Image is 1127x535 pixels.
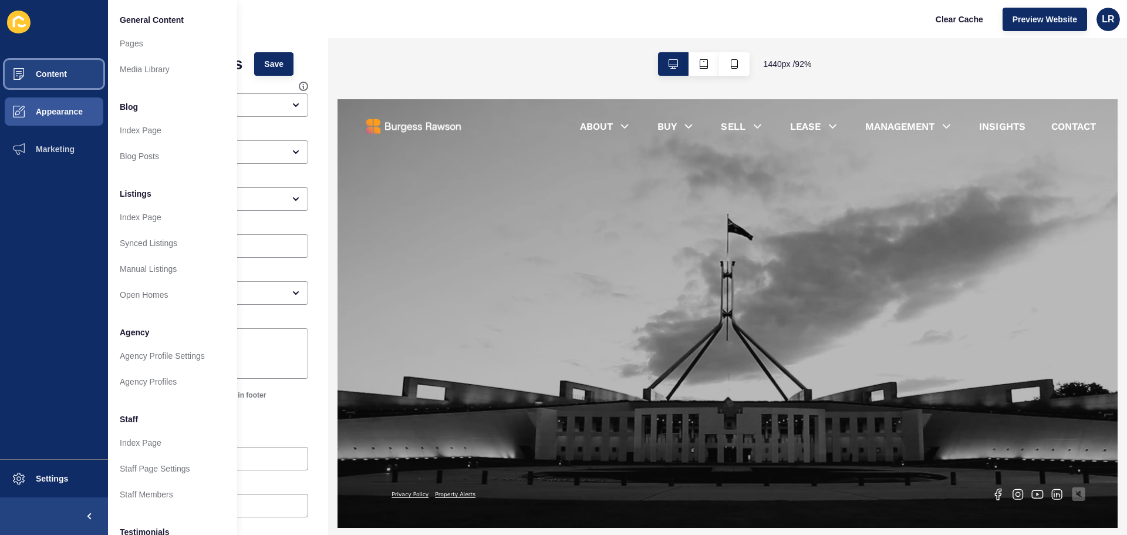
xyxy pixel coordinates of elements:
a: Blog Posts [108,143,237,169]
span: Listings [120,188,151,200]
a: LEASE [490,22,524,36]
span: Save [264,58,284,70]
a: Property Alerts [106,425,150,431]
span: Blog [120,101,138,113]
a: Privacy Policy [59,425,99,431]
span: Staff [120,413,138,425]
a: SELL [416,22,442,36]
span: General Content [120,14,184,26]
a: Open Homes [108,282,237,308]
a: Staff Members [108,482,237,507]
a: BUY [346,22,367,36]
span: Clear Cache [936,14,983,25]
span: LR [1102,14,1114,25]
a: Pages [108,31,237,56]
span: Agency [120,327,150,338]
a: CONTACT [774,22,822,36]
a: Agency Profiles [108,369,237,395]
a: Staff Page Settings [108,456,237,482]
span: Preview Website [1013,14,1077,25]
a: Index Page [108,117,237,143]
a: MANAGEMENT [572,22,647,36]
button: Preview Website [1003,8,1087,31]
span: 1440 px / 92 % [764,58,812,70]
img: Company logo [23,12,141,47]
button: Save [254,52,293,76]
a: Media Library [108,56,237,82]
a: Index Page [108,204,237,230]
a: Agency Profile Settings [108,343,237,369]
a: Index Page [108,430,237,456]
a: Manual Listings [108,256,237,282]
button: Clear Cache [926,8,993,31]
a: ABOUT [262,22,298,36]
a: INSIGHTS [695,22,745,36]
a: Synced Listings [108,230,237,256]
